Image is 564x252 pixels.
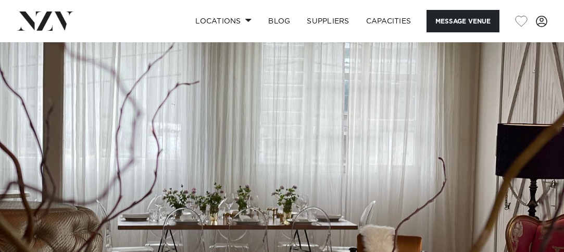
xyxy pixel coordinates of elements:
[298,10,357,32] a: SUPPLIERS
[17,11,73,30] img: nzv-logo.png
[260,10,298,32] a: BLOG
[187,10,260,32] a: Locations
[358,10,420,32] a: Capacities
[427,10,499,32] button: Message Venue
